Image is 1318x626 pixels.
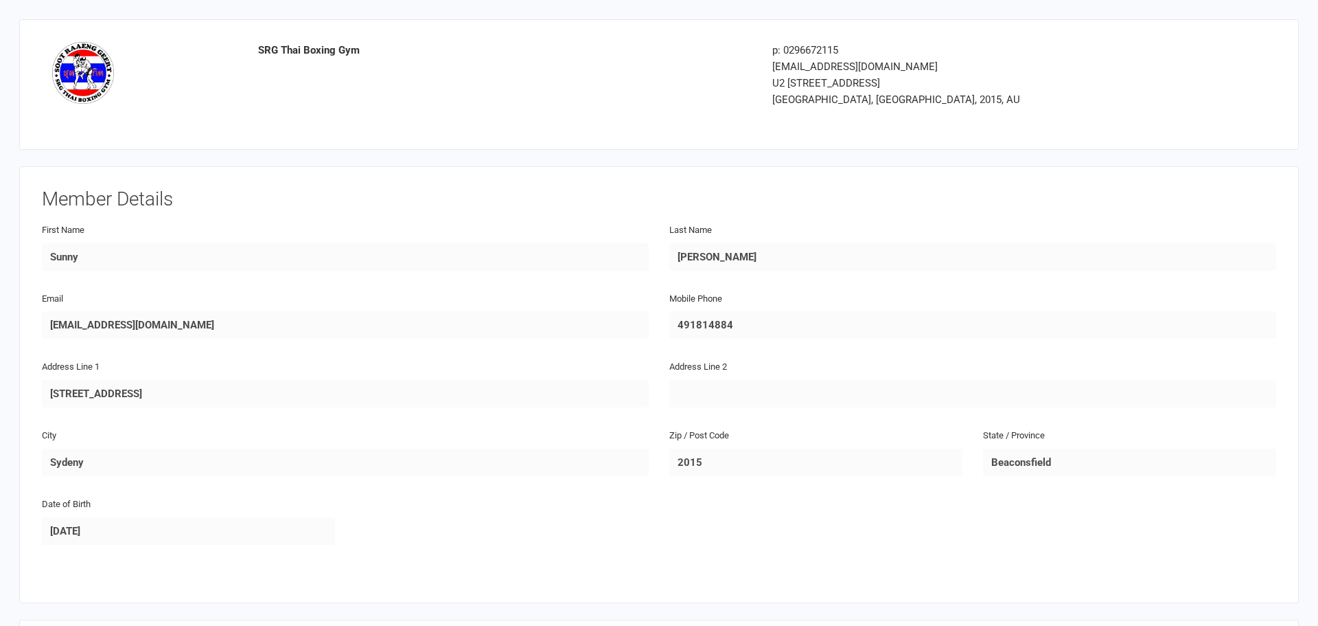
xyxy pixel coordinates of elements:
[42,292,63,306] label: Email
[669,429,729,443] label: Zip / Post Code
[772,75,1163,91] div: U2 [STREET_ADDRESS]
[772,58,1163,75] div: [EMAIL_ADDRESS][DOMAIN_NAME]
[772,91,1163,108] div: [GEOGRAPHIC_DATA], [GEOGRAPHIC_DATA], 2015, AU
[258,44,360,56] strong: SRG Thai Boxing Gym
[42,360,100,375] label: Address Line 1
[42,223,84,238] label: First Name
[52,42,114,104] img: e3d0ce17-0281-40dd-a626-813406bdb4a1.jpg
[42,429,56,443] label: City
[983,429,1045,443] label: State / Province
[669,223,712,238] label: Last Name
[772,42,1163,58] div: p: 0296672115
[42,189,1276,210] h3: Member Details
[42,498,91,512] label: Date of Birth
[669,360,727,375] label: Address Line 2
[669,292,722,306] label: Mobile Phone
